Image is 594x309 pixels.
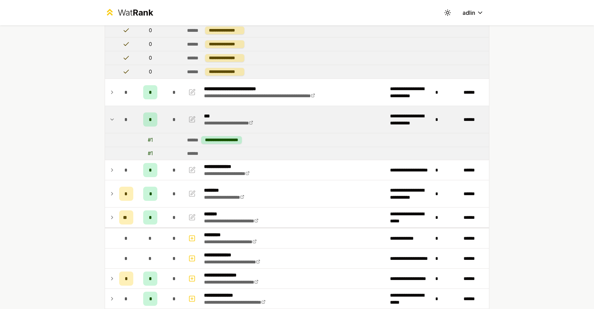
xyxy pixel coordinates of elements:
div: # 1 [148,136,153,144]
td: 0 [136,51,164,65]
span: adlin [462,8,475,17]
button: adlin [457,6,489,19]
td: 0 [136,37,164,51]
td: 0 [136,65,164,78]
div: Wat [118,7,153,18]
td: 0 [136,24,164,37]
span: Rank [133,7,153,18]
a: WatRank [105,7,153,18]
div: # 1 [148,150,153,157]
